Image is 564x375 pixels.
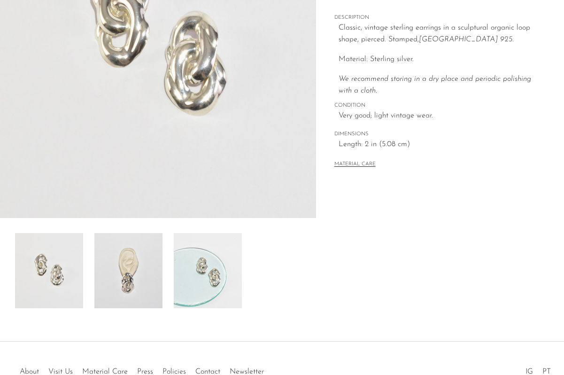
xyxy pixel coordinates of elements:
span: DESCRIPTION [334,14,546,22]
span: DIMENSIONS [334,130,546,139]
p: Material: Sterling silver. [339,54,546,66]
span: CONDITION [334,102,546,110]
img: Organic Loop Earrings [15,233,83,308]
img: Organic Loop Earrings [174,233,242,308]
i: We recommend storing in a dry place and periodic polishing with a cloth. [339,75,531,95]
em: [GEOGRAPHIC_DATA] 925. [419,36,514,43]
p: Classic, vintage sterling earrings in a sculptural organic loop shape, pierced. Stamped, [339,22,546,46]
span: Length: 2 in (5.08 cm) [339,139,546,151]
span: Very good; light vintage wear. [339,110,546,122]
img: Organic Loop Earrings [94,233,162,308]
button: MATERIAL CARE [334,161,376,168]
